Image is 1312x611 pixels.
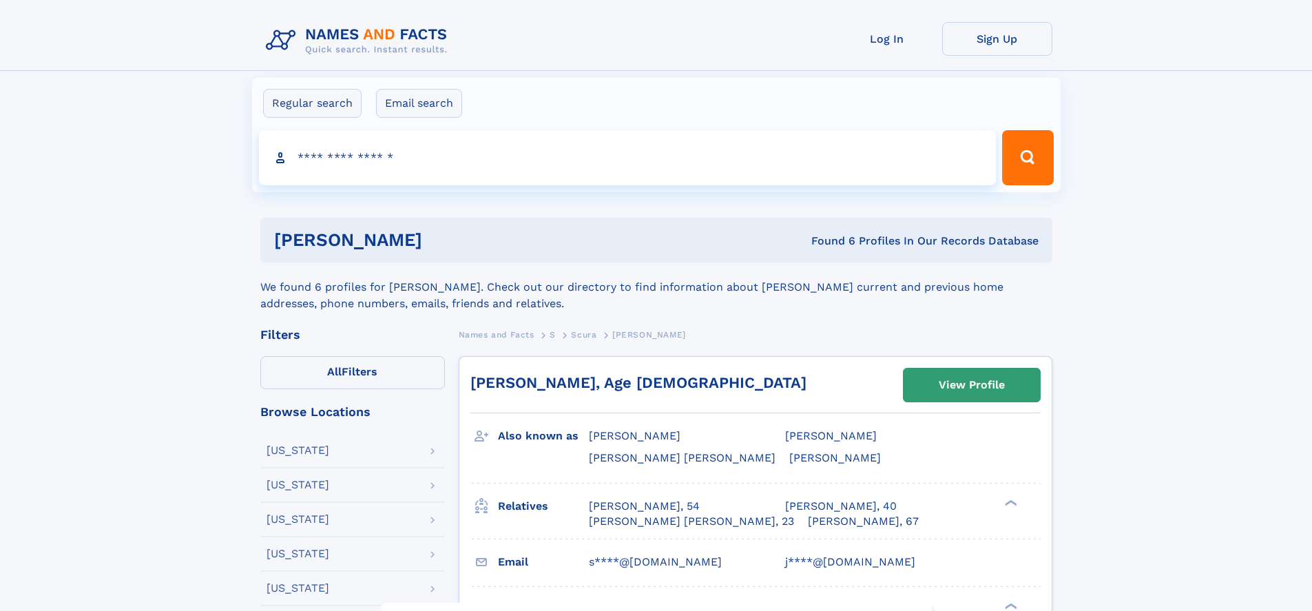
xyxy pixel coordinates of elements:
[785,499,897,514] a: [PERSON_NAME], 40
[550,326,556,343] a: S
[589,429,680,442] span: [PERSON_NAME]
[260,262,1052,312] div: We found 6 profiles for [PERSON_NAME]. Check out our directory to find information about [PERSON_...
[498,495,589,518] h3: Relatives
[267,583,329,594] div: [US_STATE]
[616,234,1039,249] div: Found 6 Profiles In Our Records Database
[571,326,596,343] a: Scura
[904,369,1040,402] a: View Profile
[942,22,1052,56] a: Sign Up
[260,329,445,341] div: Filters
[1001,498,1018,507] div: ❯
[267,548,329,559] div: [US_STATE]
[376,89,462,118] label: Email search
[589,499,700,514] a: [PERSON_NAME], 54
[789,451,881,464] span: [PERSON_NAME]
[260,356,445,389] label: Filters
[267,514,329,525] div: [US_STATE]
[1002,130,1053,185] button: Search Button
[263,89,362,118] label: Regular search
[785,429,877,442] span: [PERSON_NAME]
[939,369,1005,401] div: View Profile
[589,451,775,464] span: [PERSON_NAME] [PERSON_NAME]
[267,445,329,456] div: [US_STATE]
[274,231,617,249] h1: [PERSON_NAME]
[327,365,342,378] span: All
[808,514,919,529] a: [PERSON_NAME], 67
[571,330,596,340] span: Scura
[470,374,806,391] a: [PERSON_NAME], Age [DEMOGRAPHIC_DATA]
[1001,601,1018,610] div: ❯
[459,326,534,343] a: Names and Facts
[498,550,589,574] h3: Email
[832,22,942,56] a: Log In
[260,22,459,59] img: Logo Names and Facts
[259,130,997,185] input: search input
[267,479,329,490] div: [US_STATE]
[589,514,794,529] a: [PERSON_NAME] [PERSON_NAME], 23
[612,330,686,340] span: [PERSON_NAME]
[550,330,556,340] span: S
[498,424,589,448] h3: Also known as
[260,406,445,418] div: Browse Locations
